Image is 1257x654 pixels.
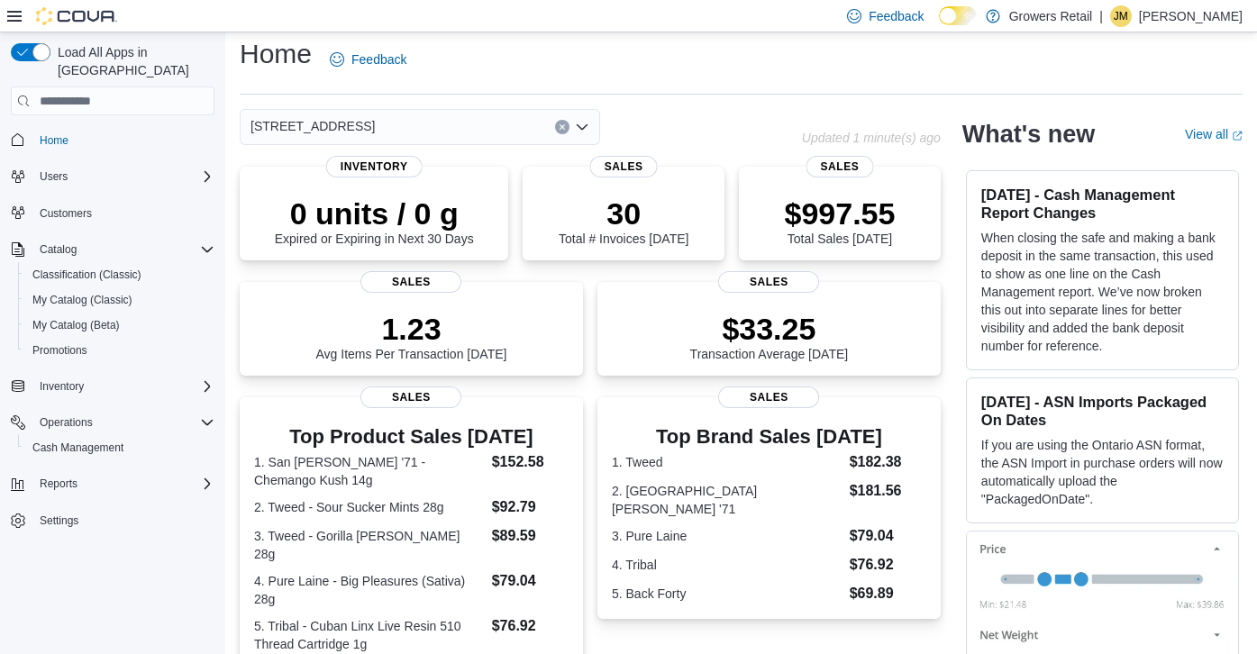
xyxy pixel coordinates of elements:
[32,376,214,397] span: Inventory
[316,311,507,361] div: Avg Items Per Transaction [DATE]
[32,268,141,282] span: Classification (Classic)
[32,166,75,187] button: Users
[981,393,1224,429] h3: [DATE] - ASN Imports Packaged On Dates
[590,156,658,177] span: Sales
[612,453,843,471] dt: 1. Tweed
[40,513,78,528] span: Settings
[718,386,819,408] span: Sales
[612,556,843,574] dt: 4. Tribal
[32,318,120,332] span: My Catalog (Beta)
[850,451,926,473] dd: $182.38
[612,482,843,518] dt: 2. [GEOGRAPHIC_DATA][PERSON_NAME] '71
[32,412,100,433] button: Operations
[18,435,222,460] button: Cash Management
[32,202,214,224] span: Customers
[275,195,474,232] p: 0 units / 0 g
[25,289,140,311] a: My Catalog (Classic)
[25,340,214,361] span: Promotions
[4,410,222,435] button: Operations
[254,426,569,448] h3: Top Product Sales [DATE]
[40,477,77,491] span: Reports
[4,374,222,399] button: Inventory
[4,126,222,152] button: Home
[1185,127,1243,141] a: View allExternal link
[555,120,569,134] button: Clear input
[351,50,406,68] span: Feedback
[492,525,569,547] dd: $89.59
[981,436,1224,508] p: If you are using the Ontario ASN format, the ASN Import in purchase orders will now automatically...
[254,498,485,516] dt: 2. Tweed - Sour Sucker Mints 28g
[32,412,214,433] span: Operations
[240,36,312,72] h1: Home
[4,237,222,262] button: Catalog
[316,311,507,347] p: 1.23
[802,131,941,145] p: Updated 1 minute(s) ago
[250,115,375,137] span: [STREET_ADDRESS]
[939,25,940,26] span: Dark Mode
[18,287,222,313] button: My Catalog (Classic)
[360,386,461,408] span: Sales
[612,426,926,448] h3: Top Brand Sales [DATE]
[559,195,688,232] p: 30
[50,43,214,79] span: Load All Apps in [GEOGRAPHIC_DATA]
[981,229,1224,355] p: When closing the safe and making a bank deposit in the same transaction, this used to show as one...
[40,415,93,430] span: Operations
[785,195,896,246] div: Total Sales [DATE]
[32,239,214,260] span: Catalog
[962,120,1095,149] h2: What's new
[25,437,131,459] a: Cash Management
[718,271,819,293] span: Sales
[18,313,222,338] button: My Catalog (Beta)
[492,615,569,637] dd: $76.92
[4,164,222,189] button: Users
[254,617,485,653] dt: 5. Tribal - Cuban Linx Live Resin 510 Thread Cartridge 1g
[32,128,214,150] span: Home
[612,527,843,545] dt: 3. Pure Laine
[32,441,123,455] span: Cash Management
[275,195,474,246] div: Expired or Expiring in Next 30 Days
[25,264,214,286] span: Classification (Classic)
[575,120,589,134] button: Open list of options
[40,133,68,148] span: Home
[32,510,86,531] a: Settings
[850,583,926,604] dd: $69.89
[806,156,874,177] span: Sales
[32,376,91,397] button: Inventory
[25,264,149,286] a: Classification (Classic)
[32,293,132,307] span: My Catalog (Classic)
[25,437,214,459] span: Cash Management
[32,473,85,495] button: Reports
[25,314,214,336] span: My Catalog (Beta)
[4,471,222,496] button: Reports
[32,239,84,260] button: Catalog
[559,195,688,246] div: Total # Invoices [DATE]
[40,379,84,394] span: Inventory
[1099,5,1103,27] p: |
[360,271,461,293] span: Sales
[25,289,214,311] span: My Catalog (Classic)
[32,203,99,224] a: Customers
[1232,131,1243,141] svg: External link
[690,311,849,347] p: $33.25
[612,585,843,603] dt: 5. Back Forty
[323,41,414,77] a: Feedback
[32,343,87,358] span: Promotions
[254,453,485,489] dt: 1. San [PERSON_NAME] '71 - Chemango Kush 14g
[32,166,214,187] span: Users
[850,525,926,547] dd: $79.04
[690,311,849,361] div: Transaction Average [DATE]
[32,130,76,151] a: Home
[40,169,68,184] span: Users
[1114,5,1128,27] span: JM
[18,338,222,363] button: Promotions
[40,242,77,257] span: Catalog
[939,6,977,25] input: Dark Mode
[850,480,926,502] dd: $181.56
[981,186,1224,222] h3: [DATE] - Cash Management Report Changes
[32,473,214,495] span: Reports
[4,507,222,533] button: Settings
[18,262,222,287] button: Classification (Classic)
[492,496,569,518] dd: $92.79
[326,156,423,177] span: Inventory
[32,509,214,531] span: Settings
